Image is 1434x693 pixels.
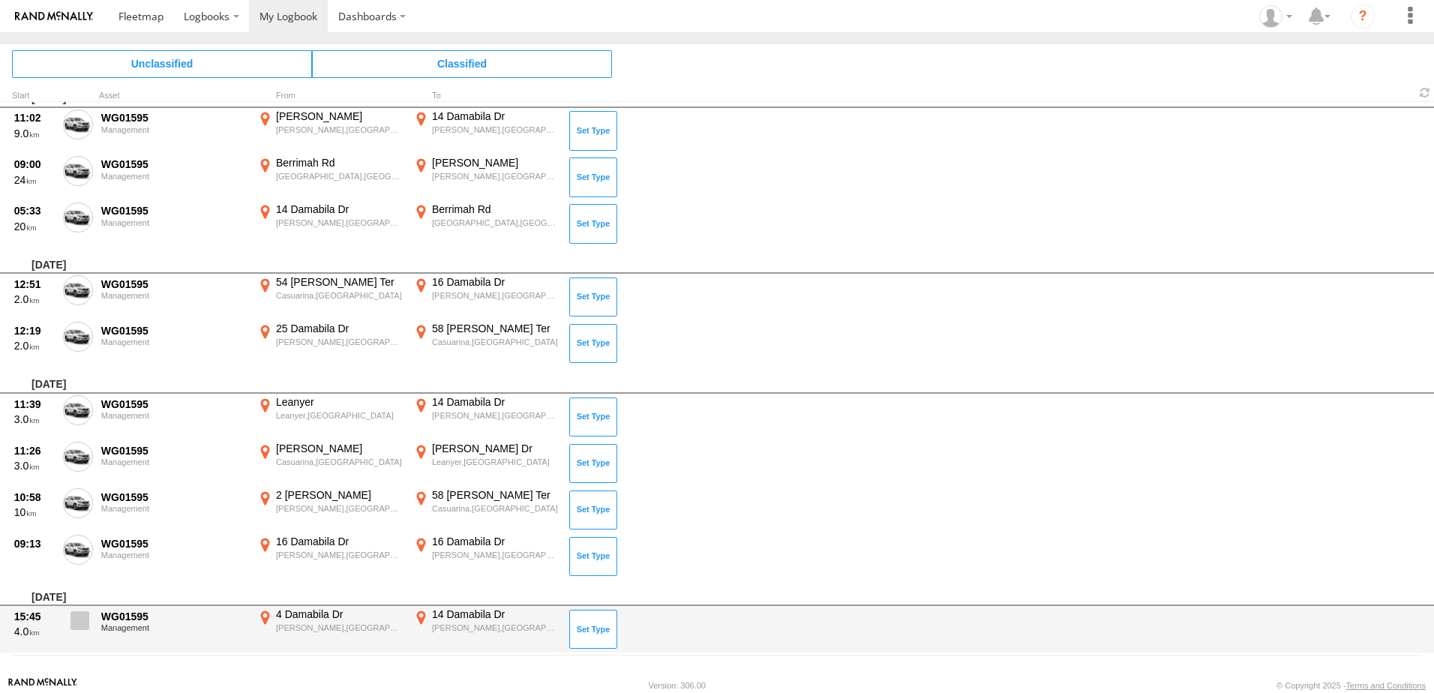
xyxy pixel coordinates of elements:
div: Management [101,457,247,466]
div: [PERSON_NAME] [432,156,559,169]
div: 15:45 [14,610,55,623]
div: 54 [PERSON_NAME] Ter [276,275,403,289]
button: Click to Set [569,324,617,363]
i: ? [1351,4,1375,28]
div: 11:39 [14,397,55,411]
div: 20 [14,220,55,233]
button: Click to Set [569,277,617,316]
div: [PERSON_NAME],[GEOGRAPHIC_DATA] [432,550,559,560]
label: Click to View Event Location [255,395,405,439]
div: Management [101,550,247,559]
div: Management [101,172,247,181]
div: Management [101,291,247,300]
div: Management [101,411,247,420]
div: [PERSON_NAME],[GEOGRAPHIC_DATA] [432,622,559,633]
label: Click to View Event Location [411,442,561,485]
div: WG01595 [101,204,247,217]
div: [PERSON_NAME],[GEOGRAPHIC_DATA] [432,290,559,301]
img: rand-logo.svg [15,11,93,22]
div: WG01595 [101,324,247,337]
div: 11:26 [14,444,55,457]
div: [GEOGRAPHIC_DATA],[GEOGRAPHIC_DATA] [432,217,559,228]
span: Refresh [1416,85,1434,100]
div: 14 Damabila Dr [432,607,559,621]
label: Click to View Event Location [255,488,405,532]
label: Click to View Event Location [411,607,561,651]
span: Click to view Classified Trips [312,50,612,77]
div: 11:02 [14,111,55,124]
div: Casuarina,[GEOGRAPHIC_DATA] [432,503,559,514]
label: Click to View Event Location [255,535,405,578]
div: 4.0 [14,625,55,638]
label: Click to View Event Location [255,156,405,199]
div: Leanyer [276,395,403,409]
div: [PERSON_NAME] Dr [432,442,559,455]
div: 9.0 [14,127,55,140]
div: 16 Damabila Dr [276,535,403,548]
div: Asset [99,92,249,100]
div: [PERSON_NAME],[GEOGRAPHIC_DATA] [276,503,403,514]
label: Click to View Event Location [411,488,561,532]
div: Management [101,218,247,227]
button: Click to Set [569,111,617,150]
div: Trevor Wilson [1254,5,1297,28]
div: [PERSON_NAME],[GEOGRAPHIC_DATA] [276,337,403,347]
div: [GEOGRAPHIC_DATA],[GEOGRAPHIC_DATA] [276,171,403,181]
div: 16 Damabila Dr [432,535,559,548]
button: Click to Set [569,537,617,576]
div: Click to Sort [12,92,57,100]
a: Visit our Website [8,678,77,693]
div: WG01595 [101,111,247,124]
div: From [255,92,405,100]
label: Click to View Event Location [255,275,405,319]
div: Leanyer,[GEOGRAPHIC_DATA] [432,457,559,467]
div: [PERSON_NAME],[GEOGRAPHIC_DATA] [276,622,403,633]
div: [PERSON_NAME],[GEOGRAPHIC_DATA] [276,217,403,228]
div: 24 [14,173,55,187]
div: 10 [14,505,55,519]
div: Berrimah Rd [432,202,559,216]
div: 14 Damabila Dr [276,202,403,216]
div: To [411,92,561,100]
span: Click to view Unclassified Trips [12,50,312,77]
div: 12:19 [14,324,55,337]
div: 2 [PERSON_NAME] [276,488,403,502]
div: [PERSON_NAME],[GEOGRAPHIC_DATA] [276,124,403,135]
div: [PERSON_NAME] [276,109,403,123]
div: 2.0 [14,292,55,306]
div: Management [101,623,247,632]
div: © Copyright 2025 - [1276,681,1426,690]
label: Click to View Event Location [411,535,561,578]
label: Click to View Event Location [255,202,405,246]
div: 58 [PERSON_NAME] Ter [432,488,559,502]
div: 14 Damabila Dr [432,395,559,409]
div: Management [101,337,247,346]
button: Click to Set [569,157,617,196]
div: Leanyer,[GEOGRAPHIC_DATA] [276,410,403,421]
div: [PERSON_NAME],[GEOGRAPHIC_DATA] [432,124,559,135]
div: [PERSON_NAME],[GEOGRAPHIC_DATA] [276,550,403,560]
div: Casuarina,[GEOGRAPHIC_DATA] [276,457,403,467]
button: Click to Set [569,204,617,243]
div: 25 Damabila Dr [276,322,403,335]
label: Click to View Event Location [255,109,405,153]
label: Click to View Event Location [411,395,561,439]
label: Click to View Event Location [411,202,561,246]
div: WG01595 [101,537,247,550]
button: Click to Set [569,444,617,483]
label: Click to View Event Location [255,322,405,365]
label: Click to View Event Location [411,275,561,319]
button: Click to Set [569,490,617,529]
div: [PERSON_NAME] [276,442,403,455]
div: Management [101,125,247,134]
div: Version: 306.00 [649,681,706,690]
label: Click to View Event Location [255,442,405,485]
div: WG01595 [101,277,247,291]
div: WG01595 [101,397,247,411]
div: [PERSON_NAME],[GEOGRAPHIC_DATA] [432,410,559,421]
div: 14 Damabila Dr [432,109,559,123]
div: 3.0 [14,459,55,472]
div: 4 Damabila Dr [276,607,403,621]
div: [PERSON_NAME],[GEOGRAPHIC_DATA] [432,171,559,181]
div: 58 [PERSON_NAME] Ter [432,322,559,335]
